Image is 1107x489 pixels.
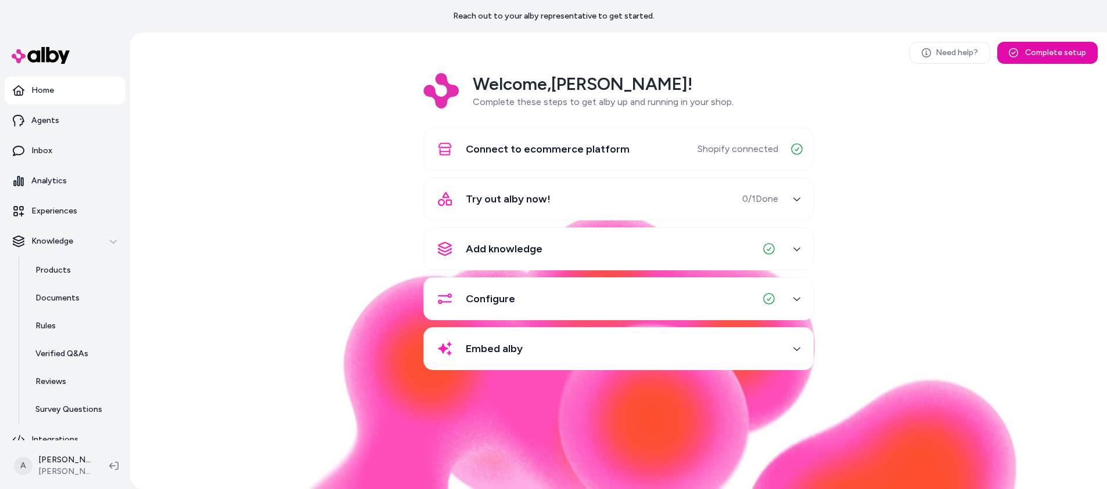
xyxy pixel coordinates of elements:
a: Experiences [5,197,125,225]
p: Home [31,85,54,96]
a: Reviews [24,368,125,396]
img: Logo [423,73,459,108]
a: Documents [24,284,125,312]
p: Rules [35,320,56,332]
p: Products [35,265,71,276]
p: Documents [35,292,80,304]
p: Reviews [35,376,66,387]
a: Analytics [5,167,125,195]
p: Knowledge [31,236,73,247]
button: Complete setup [997,42,1098,64]
a: Products [24,256,125,284]
button: A[PERSON_NAME][PERSON_NAME] Prod [7,447,100,484]
a: Integrations [5,426,125,454]
button: Knowledge [5,227,125,255]
p: [PERSON_NAME] [38,454,91,466]
span: Configure [466,291,515,307]
a: Verified Q&As [24,340,125,368]
a: Inbox [5,137,125,165]
span: 0 / 1 Done [742,192,778,206]
span: Embed alby [466,341,523,357]
span: Shopify connected [698,142,778,156]
p: Experiences [31,205,77,217]
p: Verified Q&As [35,348,88,360]
button: Connect to ecommerce platformShopify connected [431,135,806,163]
a: Survey Questions [24,396,125,423]
button: Add knowledge [431,235,806,263]
a: Agents [5,107,125,135]
span: Complete these steps to get alby up and running in your shop. [473,96,734,107]
span: Connect to ecommerce platform [466,141,630,157]
p: Reach out to your alby representative to get started. [453,10,655,22]
a: Need help? [910,42,990,64]
p: Inbox [31,145,52,157]
span: A [14,457,33,475]
button: Try out alby now!0/1Done [431,185,806,213]
a: Home [5,77,125,104]
p: Integrations [31,434,78,445]
h2: Welcome, [PERSON_NAME] ! [473,73,734,95]
p: Analytics [31,175,67,187]
p: Agents [31,115,59,126]
span: [PERSON_NAME] Prod [38,466,91,477]
span: Add knowledge [466,241,542,257]
button: Configure [431,285,806,313]
img: alby Logo [12,47,70,64]
button: Embed alby [431,335,806,363]
a: Rules [24,312,125,340]
span: Try out alby now! [466,191,551,207]
p: Survey Questions [35,404,102,415]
